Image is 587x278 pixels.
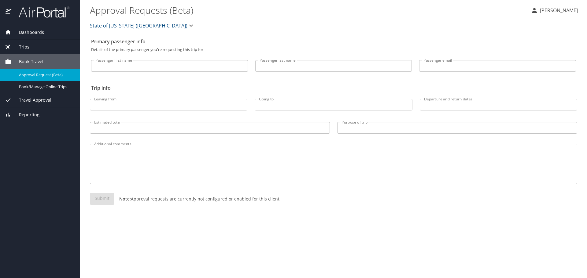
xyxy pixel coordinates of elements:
[19,72,73,78] span: Approval Request (Beta)
[87,20,197,32] button: State of [US_STATE] ([GEOGRAPHIC_DATA])
[91,48,576,52] p: Details of the primary passenger you're requesting this trip for
[114,196,279,202] p: Approval requests are currently not configured or enabled for this client
[6,6,12,18] img: icon-airportal.png
[11,44,29,50] span: Trips
[11,29,44,36] span: Dashboards
[90,21,187,30] span: State of [US_STATE] ([GEOGRAPHIC_DATA])
[528,5,580,16] button: [PERSON_NAME]
[12,6,69,18] img: airportal-logo.png
[90,1,526,20] h1: Approval Requests (Beta)
[11,58,43,65] span: Book Travel
[119,196,131,202] strong: Note:
[11,111,39,118] span: Reporting
[11,97,51,103] span: Travel Approval
[91,37,576,46] h2: Primary passenger info
[91,83,576,93] h2: Trip info
[19,84,73,90] span: Book/Manage Online Trips
[538,7,578,14] p: [PERSON_NAME]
